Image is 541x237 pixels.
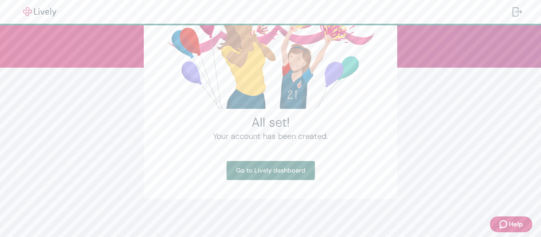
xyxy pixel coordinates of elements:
[227,161,315,180] a: Go to Lively dashboard
[509,220,523,229] span: Help
[490,216,532,232] button: Zendesk support iconHelp
[506,2,528,21] button: Log out
[163,114,378,130] h2: All set!
[499,220,509,229] svg: Zendesk support icon
[17,7,62,17] img: Lively
[163,130,378,142] h4: Your account has been created.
